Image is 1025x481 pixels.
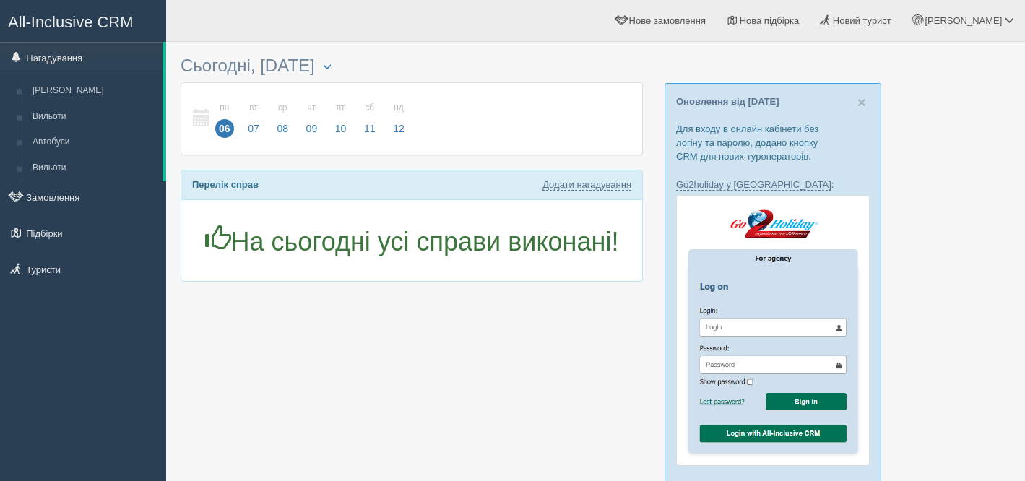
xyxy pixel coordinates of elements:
h3: Сьогодні, [DATE] [181,56,643,75]
a: Вильоти [26,104,163,130]
a: Go2holiday у [GEOGRAPHIC_DATA] [676,179,831,191]
small: сб [360,102,379,114]
a: вт 07 [240,94,267,144]
span: All-Inclusive CRM [8,13,134,31]
small: ср [273,102,292,114]
a: пт 10 [327,94,355,144]
b: Перелік справ [192,179,259,190]
span: Нова підбірка [740,15,800,26]
small: пт [332,102,350,114]
span: Нове замовлення [629,15,706,26]
img: go2holiday-login-via-crm-for-travel-agents.png [676,195,870,466]
h1: На сьогодні усі справи виконані! [192,225,631,256]
a: Вильоти [26,155,163,181]
a: [PERSON_NAME] [26,78,163,104]
a: All-Inclusive CRM [1,1,165,40]
a: нд 12 [385,94,409,144]
a: ср 08 [269,94,296,144]
small: вт [244,102,263,114]
a: Додати нагадування [542,179,631,191]
p: Для входу в онлайн кабінети без логіну та паролю, додано кнопку CRM для нових туроператорів. [676,122,870,163]
a: Автобуси [26,129,163,155]
span: 11 [360,119,379,138]
span: 06 [215,119,234,138]
p: : [676,178,870,191]
small: пн [215,102,234,114]
span: 08 [273,119,292,138]
button: Close [857,95,866,110]
span: 12 [389,119,408,138]
small: чт [303,102,321,114]
span: × [857,94,866,110]
span: 09 [303,119,321,138]
a: чт 09 [298,94,326,144]
small: нд [389,102,408,114]
span: 10 [332,119,350,138]
a: сб 11 [356,94,384,144]
a: пн 06 [211,94,238,144]
span: [PERSON_NAME] [925,15,1002,26]
a: Оновлення від [DATE] [676,96,779,107]
span: Новий турист [833,15,891,26]
span: 07 [244,119,263,138]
